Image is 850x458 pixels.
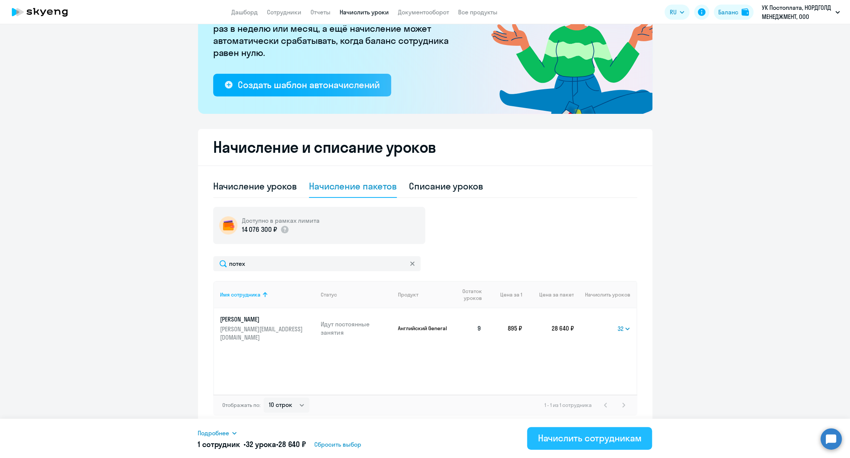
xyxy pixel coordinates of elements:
span: Остаток уроков [455,288,482,301]
div: Списание уроков [409,180,483,192]
h5: Доступно в рамках лимита [242,216,320,225]
span: 28 640 ₽ [278,439,306,449]
div: Имя сотрудника [220,291,315,298]
input: Поиск по имени, email, продукту или статусу [213,256,421,271]
div: Создать шаблон автоначислений [238,79,380,91]
p: [PERSON_NAME][EMAIL_ADDRESS][DOMAIN_NAME] [220,325,305,342]
div: Продукт [398,291,418,298]
h5: 1 сотрудник • • [198,439,306,450]
p: [PERSON_NAME] [220,315,305,323]
p: УК Постоплата, НОРДГОЛД МЕНЕДЖМЕНТ, ООО [762,3,832,21]
a: Отчеты [310,8,331,16]
a: Документооборот [398,8,449,16]
p: Английский General [398,325,449,332]
img: wallet-circle.png [219,216,237,234]
div: Баланс [718,8,738,17]
button: Создать шаблон автоначислений [213,74,391,96]
td: 895 ₽ [487,308,522,348]
th: Начислить уроков [574,281,636,308]
a: Все продукты [458,8,498,16]
a: Дашборд [231,8,258,16]
button: Балансbalance [714,5,753,20]
a: Сотрудники [267,8,301,16]
div: Начисление пакетов [309,180,397,192]
div: Статус [321,291,337,298]
h2: Начисление и списание уроков [213,138,637,156]
p: 14 076 300 ₽ [242,225,277,234]
div: Продукт [398,291,449,298]
div: Статус [321,291,392,298]
span: 1 - 1 из 1 сотрудника [544,402,592,408]
button: Начислить сотрудникам [527,427,652,450]
button: УК Постоплата, НОРДГОЛД МЕНЕДЖМЕНТ, ООО [758,3,844,21]
span: Сбросить выбор [314,440,361,449]
td: 28 640 ₽ [522,308,574,348]
th: Цена за пакет [522,281,574,308]
img: balance [741,8,749,16]
span: Отображать по: [222,402,260,408]
div: Имя сотрудника [220,291,260,298]
a: [PERSON_NAME][PERSON_NAME][EMAIL_ADDRESS][DOMAIN_NAME] [220,315,315,342]
span: 32 урока [246,439,276,449]
span: Подробнее [198,429,229,438]
button: RU [664,5,689,20]
div: Начислить сотрудникам [538,432,641,444]
div: Начисление уроков [213,180,297,192]
th: Цена за 1 [487,281,522,308]
div: Остаток уроков [455,288,488,301]
td: 9 [449,308,488,348]
a: Начислить уроки [340,8,389,16]
span: RU [670,8,677,17]
p: Идут постоянные занятия [321,320,392,337]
